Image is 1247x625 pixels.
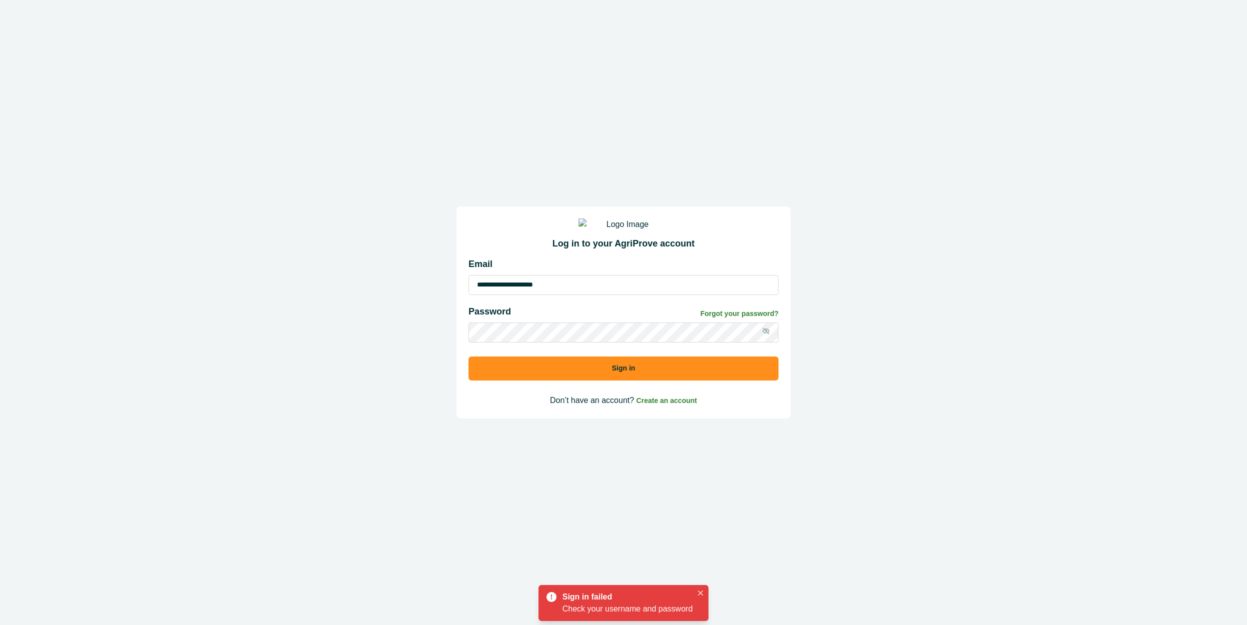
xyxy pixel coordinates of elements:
a: Create an account [636,396,697,404]
div: Check your username and password [562,603,693,615]
p: Don’t have an account? [468,394,778,406]
img: Logo Image [578,218,668,230]
p: Password [468,305,511,318]
div: Sign in failed [562,591,689,603]
button: Sign in [468,356,778,380]
p: Email [468,257,778,271]
a: Forgot your password? [700,308,778,319]
button: Close [694,587,706,599]
h2: Log in to your AgriProve account [468,238,778,249]
span: Create an account [636,396,697,404]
